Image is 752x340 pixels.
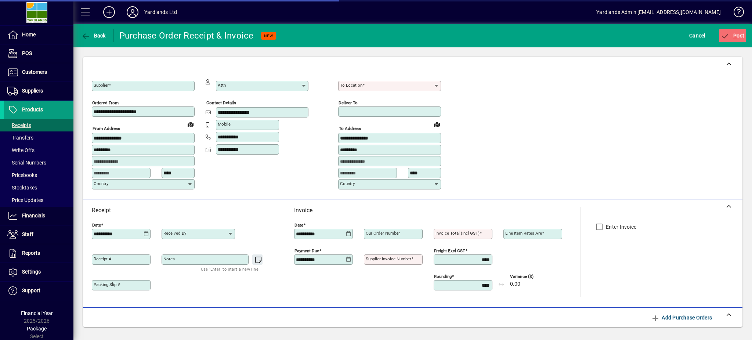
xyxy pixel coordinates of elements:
mat-label: Date [294,223,303,228]
a: POS [4,44,73,63]
span: Stocktakes [7,185,37,191]
span: Products [22,106,43,112]
mat-label: Packing Slip # [94,282,120,287]
a: Reports [4,244,73,263]
a: Suppliers [4,82,73,100]
mat-label: Deliver To [339,100,358,105]
mat-label: To location [340,83,362,88]
a: Stocktakes [4,181,73,194]
span: Package [27,326,47,332]
span: Transfers [7,135,33,141]
a: Financials [4,207,73,225]
span: P [733,33,737,39]
mat-label: Mobile [218,122,231,127]
span: Variance ($) [510,274,554,279]
span: Back [81,33,106,39]
span: Customers [22,69,47,75]
span: Receipts [7,122,31,128]
a: Price Updates [4,194,73,206]
a: Pricebooks [4,169,73,181]
span: Pricebooks [7,172,37,178]
span: Price Updates [7,197,43,203]
span: Serial Numbers [7,160,46,166]
a: Home [4,26,73,44]
mat-label: Supplier invoice number [366,256,411,261]
mat-label: Receipt # [94,256,111,261]
mat-label: Our order number [366,231,400,236]
mat-label: Country [340,181,355,186]
a: Staff [4,225,73,244]
span: 0.00 [510,281,520,287]
span: Write Offs [7,147,35,153]
button: Cancel [687,29,707,42]
span: Financials [22,213,45,218]
mat-label: Notes [163,256,175,261]
span: ost [721,33,745,39]
button: Post [719,29,746,42]
span: Add Purchase Orders [651,312,712,323]
mat-label: Ordered from [92,100,119,105]
mat-label: Supplier [94,83,109,88]
div: Yardlands Ltd [144,6,177,18]
a: Receipts [4,119,73,131]
span: Home [22,32,36,37]
a: Serial Numbers [4,156,73,169]
mat-label: Date [92,223,101,228]
a: View on map [185,118,196,130]
mat-label: Rounding [434,274,452,279]
button: Add Purchase Orders [648,311,715,324]
span: Support [22,287,40,293]
span: Cancel [689,30,705,41]
span: POS [22,50,32,56]
mat-label: Freight excl GST [434,248,465,253]
mat-label: Attn [218,83,226,88]
span: Reports [22,250,40,256]
mat-label: Payment due [294,248,319,253]
mat-label: Line item rates are [505,231,542,236]
button: Back [79,29,108,42]
label: Enter Invoice [604,223,636,231]
a: Customers [4,63,73,82]
button: Add [97,6,121,19]
span: NEW [264,33,273,38]
div: Purchase Order Receipt & Invoice [119,30,254,41]
mat-label: Received by [163,231,186,236]
a: Knowledge Base [728,1,743,25]
div: Yardlands Admin [EMAIL_ADDRESS][DOMAIN_NAME] [596,6,721,18]
span: Staff [22,231,33,237]
mat-hint: Use 'Enter' to start a new line [201,265,258,273]
span: Settings [22,269,41,275]
a: Support [4,282,73,300]
span: Suppliers [22,88,43,94]
mat-label: Country [94,181,108,186]
a: Settings [4,263,73,281]
button: Profile [121,6,144,19]
span: Financial Year [21,310,53,316]
a: View on map [431,118,443,130]
a: Write Offs [4,144,73,156]
mat-label: Invoice Total (incl GST) [435,231,480,236]
a: Transfers [4,131,73,144]
app-page-header-button: Back [73,29,114,42]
